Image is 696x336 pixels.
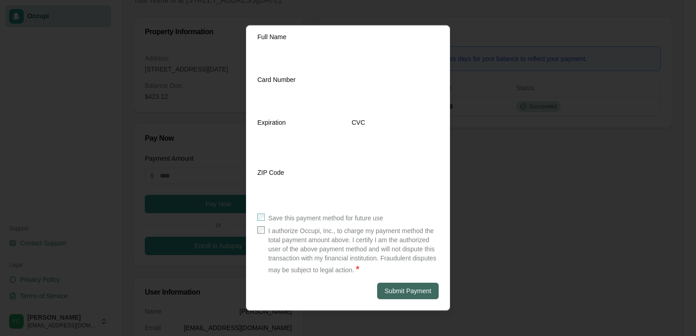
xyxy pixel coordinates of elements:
label: Save this payment method for future use [268,214,383,223]
label: Expiration [257,119,286,126]
button: Submit Payment [377,283,439,299]
label: ZIP Code [257,169,284,176]
label: CVC [352,119,365,126]
label: Card Number [257,76,296,83]
label: Full Name [257,33,287,41]
label: I authorize Occupi, Inc., to charge my payment method the total payment amount above. I certify I... [268,226,439,275]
